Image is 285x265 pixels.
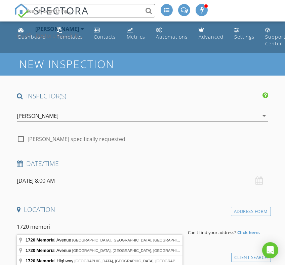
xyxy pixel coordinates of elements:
[26,258,35,263] span: 1720
[26,237,35,242] span: 1720
[37,248,52,253] span: Memori
[156,34,188,40] div: Automations
[17,159,268,168] h4: Date/Time
[17,92,268,100] h4: INSPECTOR(S)
[37,237,52,242] span: Memori
[17,219,182,235] input: Address Search
[72,238,192,242] span: [GEOGRAPHIC_DATA], [GEOGRAPHIC_DATA], [GEOGRAPHIC_DATA]
[237,229,260,235] strong: Click here.
[26,248,35,253] span: 1720
[26,237,72,242] span: al Avenue
[26,258,74,263] span: al Highway
[91,24,119,43] a: Contacts
[26,248,72,253] span: al Avenue
[17,205,268,214] h4: Location
[17,113,58,119] div: [PERSON_NAME]
[234,34,254,40] div: Settings
[17,173,268,189] input: Select date
[124,24,148,43] a: Metrics
[153,24,191,43] a: Automations (Basic)
[262,242,278,258] div: Open Intercom Messenger
[37,258,52,263] span: Memori
[196,24,226,43] a: Advanced
[21,4,155,17] input: Search everything...
[199,34,223,40] div: Advanced
[94,34,116,40] div: Contacts
[74,259,194,263] span: [GEOGRAPHIC_DATA], [GEOGRAPHIC_DATA], [GEOGRAPHIC_DATA]
[17,32,84,39] div: Clarifi - Restore Repair Renew
[28,136,125,142] label: [PERSON_NAME] specifically requested
[19,58,168,70] h1: New Inspection
[35,26,79,32] div: [PERSON_NAME]
[231,253,271,262] div: Client Search
[231,207,271,216] div: Address Form
[72,249,192,253] span: [GEOGRAPHIC_DATA], [GEOGRAPHIC_DATA], [GEOGRAPHIC_DATA]
[232,24,257,43] a: Settings
[127,34,145,40] div: Metrics
[188,229,236,235] span: Can't find your address?
[260,112,268,120] i: arrow_drop_down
